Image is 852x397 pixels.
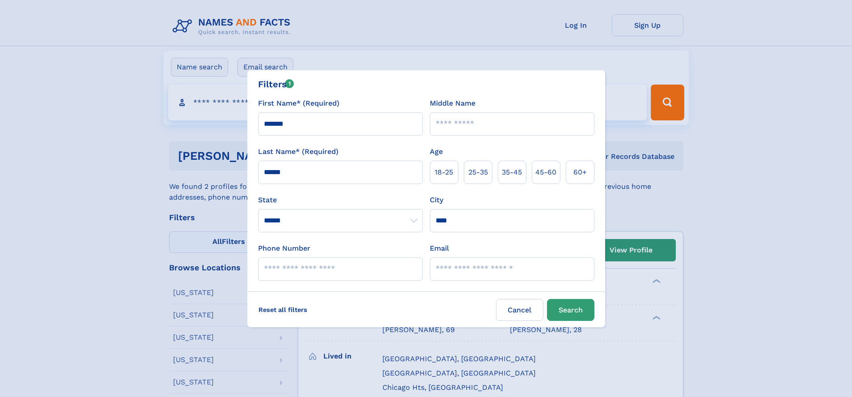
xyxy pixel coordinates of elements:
[496,299,543,321] label: Cancel
[468,167,488,178] span: 25‑35
[253,299,313,320] label: Reset all filters
[258,77,294,91] div: Filters
[430,243,449,254] label: Email
[258,195,423,205] label: State
[547,299,594,321] button: Search
[502,167,522,178] span: 35‑45
[573,167,587,178] span: 60+
[430,146,443,157] label: Age
[430,98,475,109] label: Middle Name
[430,195,443,205] label: City
[258,98,339,109] label: First Name* (Required)
[258,243,310,254] label: Phone Number
[435,167,453,178] span: 18‑25
[258,146,339,157] label: Last Name* (Required)
[535,167,556,178] span: 45‑60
